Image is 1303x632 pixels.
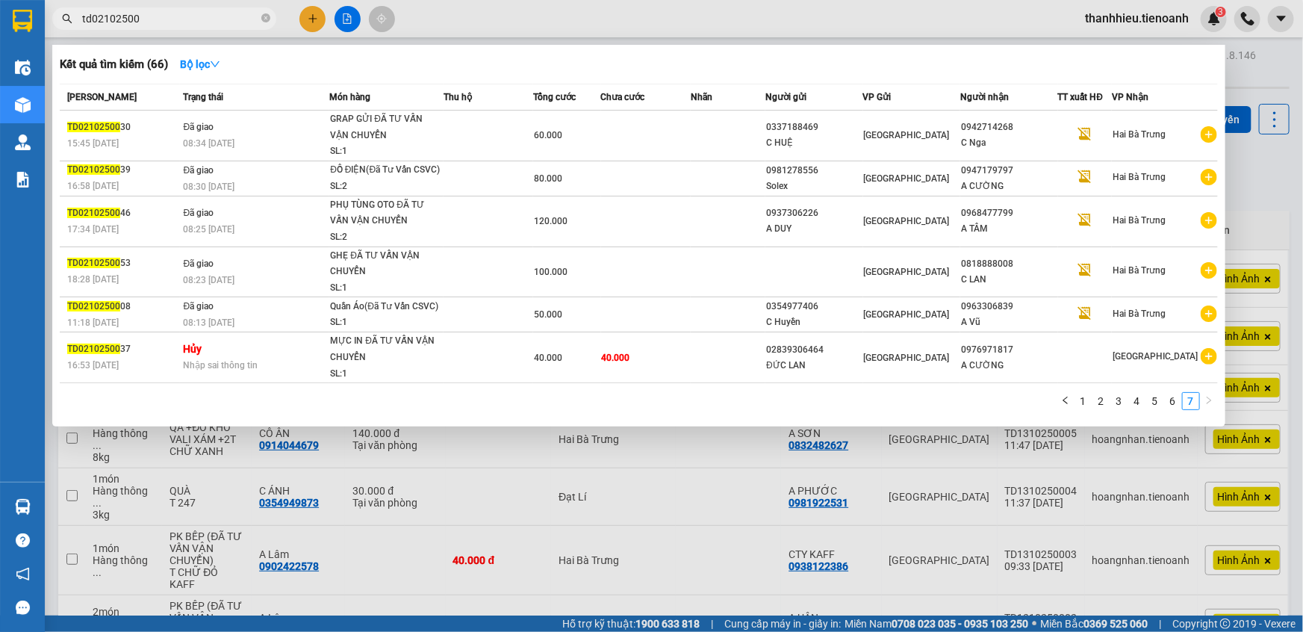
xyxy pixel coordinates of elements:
[184,343,202,355] strong: Hủy
[330,366,442,382] div: SL: 1
[329,92,370,102] span: Món hàng
[961,272,1057,288] div: C LAN
[691,92,712,102] span: Nhãn
[534,130,562,140] span: 60.000
[961,179,1057,194] div: A CƯỜNG
[1201,126,1217,143] span: plus-circle
[330,333,442,365] div: MỰC IN ĐÃ TƯ VẤN VẬN CHUYỂN
[67,92,137,102] span: [PERSON_NAME]
[67,122,120,132] span: TD02102500
[184,92,224,102] span: Trạng thái
[1113,265,1166,276] span: Hai Bà Trưng
[330,179,442,195] div: SL: 2
[765,92,806,102] span: Người gửi
[1128,392,1146,410] li: 4
[1113,215,1166,226] span: Hai Bà Trưng
[330,229,442,246] div: SL: 2
[67,224,119,235] span: 17:34 [DATE]
[1113,129,1166,140] span: Hai Bà Trưng
[16,601,30,615] span: message
[1075,393,1092,409] a: 1
[184,301,214,312] span: Đã giao
[210,59,220,69] span: down
[67,301,120,312] span: TD02102500
[766,299,862,315] div: 0354977406
[961,221,1057,237] div: A TÂM
[960,92,1009,102] span: Người nhận
[67,181,119,191] span: 16:58 [DATE]
[67,299,179,315] div: 08
[961,315,1057,330] div: A Vũ
[13,10,32,32] img: logo-vxr
[1165,393,1181,409] a: 6
[766,205,862,221] div: 0937306226
[330,248,442,280] div: GHẸ ĐÃ TƯ VẤN VẬN CHUYỂN
[184,122,214,132] span: Đã giao
[184,138,235,149] span: 08:34 [DATE]
[67,344,120,354] span: TD02102500
[1129,393,1145,409] a: 4
[961,299,1057,315] div: 0963306839
[864,130,950,140] span: [GEOGRAPHIC_DATA]
[330,280,442,297] div: SL: 1
[261,13,270,22] span: close-circle
[330,299,442,315] div: Quần Áo(Đã Tư Vấn CSVC)
[601,92,645,102] span: Chưa cước
[534,309,562,320] span: 50.000
[261,12,270,26] span: close-circle
[1146,392,1164,410] li: 5
[67,162,179,178] div: 39
[1111,393,1128,409] a: 3
[961,163,1057,179] div: 0947179797
[1110,392,1128,410] li: 3
[15,499,31,515] img: warehouse-icon
[766,135,862,151] div: C HUỆ
[961,120,1057,135] div: 0942714268
[15,134,31,150] img: warehouse-icon
[67,120,179,135] div: 30
[534,353,562,363] span: 40.000
[1112,92,1148,102] span: VP Nhận
[15,172,31,188] img: solution-icon
[184,165,214,176] span: Đã giao
[15,60,31,75] img: warehouse-icon
[766,358,862,374] div: ĐỨC LAN
[961,358,1057,374] div: A CƯỜNG
[1204,396,1213,405] span: right
[168,52,232,76] button: Bộ lọcdown
[67,341,179,357] div: 37
[864,173,950,184] span: [GEOGRAPHIC_DATA]
[1057,392,1075,410] li: Previous Page
[1092,392,1110,410] li: 2
[766,163,862,179] div: 0981278556
[534,216,567,226] span: 120.000
[1147,393,1163,409] a: 5
[1113,309,1166,319] span: Hai Bà Trưng
[1201,212,1217,229] span: plus-circle
[766,221,862,237] div: A DUY
[184,360,258,371] span: Nhập sai thông tin
[1164,392,1182,410] li: 6
[330,315,442,331] div: SL: 1
[863,92,892,102] span: VP Gửi
[184,275,235,285] span: 08:23 [DATE]
[184,224,235,235] span: 08:25 [DATE]
[1061,396,1070,405] span: left
[60,57,168,72] h3: Kết quả tìm kiếm ( 66 )
[67,258,120,268] span: TD02102500
[961,342,1057,358] div: 0976971817
[961,256,1057,272] div: 0818888008
[766,315,862,330] div: C Huyền
[330,143,442,160] div: SL: 1
[67,205,179,221] div: 46
[1093,393,1110,409] a: 2
[864,216,950,226] span: [GEOGRAPHIC_DATA]
[16,567,30,581] span: notification
[1113,172,1166,182] span: Hai Bà Trưng
[1183,393,1199,409] a: 7
[330,197,442,229] div: PHỤ TÙNG OTO ĐÃ TƯ VẤN VẬN CHUYỂN
[533,92,576,102] span: Tổng cước
[1201,306,1217,322] span: plus-circle
[67,274,119,285] span: 18:28 [DATE]
[62,13,72,24] span: search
